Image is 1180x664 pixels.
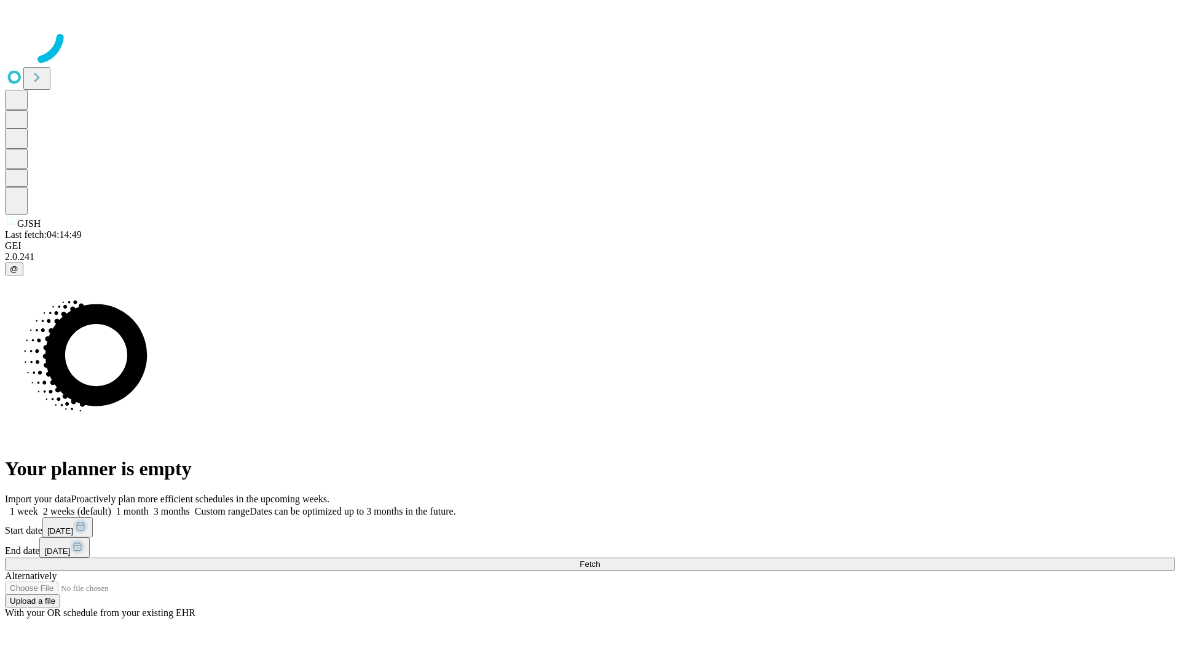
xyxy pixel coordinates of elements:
[5,263,23,275] button: @
[42,517,93,537] button: [DATE]
[5,595,60,607] button: Upload a file
[5,607,195,618] span: With your OR schedule from your existing EHR
[71,494,329,504] span: Proactively plan more efficient schedules in the upcoming weeks.
[5,457,1175,480] h1: Your planner is empty
[116,506,149,516] span: 1 month
[5,571,57,581] span: Alternatively
[580,559,600,569] span: Fetch
[39,537,90,558] button: [DATE]
[44,547,70,556] span: [DATE]
[10,506,38,516] span: 1 week
[10,264,18,274] span: @
[5,537,1175,558] div: End date
[17,218,41,229] span: GJSH
[250,506,455,516] span: Dates can be optimized up to 3 months in the future.
[5,251,1175,263] div: 2.0.241
[154,506,190,516] span: 3 months
[5,558,1175,571] button: Fetch
[5,240,1175,251] div: GEI
[43,506,111,516] span: 2 weeks (default)
[5,494,71,504] span: Import your data
[5,229,82,240] span: Last fetch: 04:14:49
[5,517,1175,537] div: Start date
[47,526,73,536] span: [DATE]
[195,506,250,516] span: Custom range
